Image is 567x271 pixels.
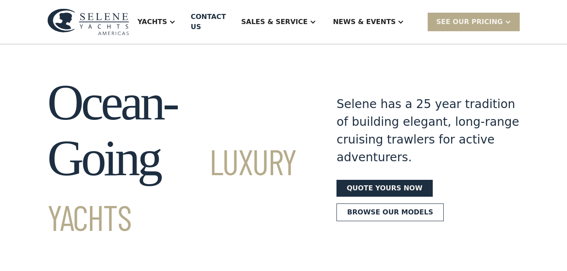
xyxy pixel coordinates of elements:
div: Contact US [191,12,226,32]
div: SEE Our Pricing [428,13,520,31]
img: logo [47,8,129,35]
div: News & EVENTS [325,5,413,39]
div: SEE Our Pricing [436,17,503,27]
span: Luxury Yachts [47,140,296,238]
div: News & EVENTS [333,17,396,27]
div: Sales & Service [241,17,307,27]
a: Browse our models [336,203,444,221]
div: Yachts [129,5,184,39]
div: Selene has a 25 year tradition of building elegant, long-range cruising trawlers for active adven... [336,95,520,166]
div: Sales & Service [233,5,324,39]
h1: Ocean-Going [47,75,306,242]
a: Quote yours now [336,180,432,197]
div: Yachts [138,17,167,27]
